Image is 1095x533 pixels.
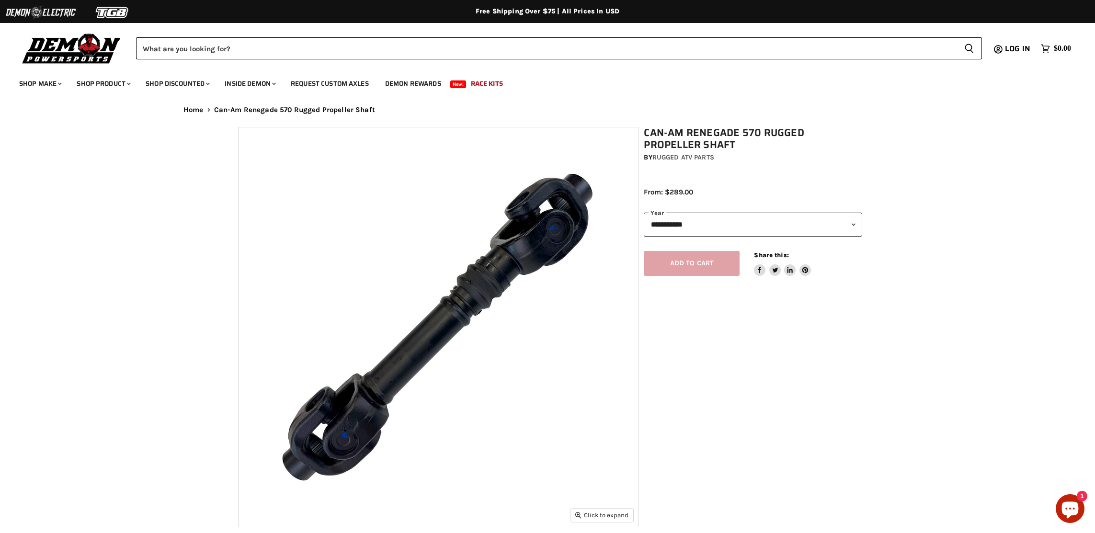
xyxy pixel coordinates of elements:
[754,251,811,276] aside: Share this:
[217,74,282,93] a: Inside Demon
[644,127,862,151] h1: Can-Am Renegade 570 Rugged Propeller Shaft
[575,511,628,519] span: Click to expand
[1036,42,1076,56] a: $0.00
[138,74,216,93] a: Shop Discounted
[1005,43,1030,55] span: Log in
[378,74,448,93] a: Demon Rewards
[284,74,376,93] a: Request Custom Axles
[1053,494,1087,525] inbox-online-store-chat: Shopify online store chat
[136,37,982,59] form: Product
[12,74,68,93] a: Shop Make
[652,153,714,161] a: Rugged ATV Parts
[5,3,77,22] img: Demon Electric Logo 2
[464,74,510,93] a: Race Kits
[12,70,1069,93] ul: Main menu
[644,213,862,236] select: year
[754,251,788,259] span: Share this:
[69,74,137,93] a: Shop Product
[644,152,862,163] div: by
[1001,45,1036,53] a: Log in
[571,509,633,522] button: Click to expand
[214,106,375,114] span: Can-Am Renegade 570 Rugged Propeller Shaft
[450,80,467,88] span: New!
[136,37,957,59] input: Search
[957,37,982,59] button: Search
[1054,44,1071,53] span: $0.00
[164,7,931,16] div: Free Shipping Over $75 | All Prices In USD
[19,31,124,65] img: Demon Powersports
[644,188,693,196] span: From: $289.00
[164,106,931,114] nav: Breadcrumbs
[239,127,638,527] img: Can-Am Renegade 570 Rugged Propeller Shaft
[183,106,204,114] a: Home
[77,3,148,22] img: TGB Logo 2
